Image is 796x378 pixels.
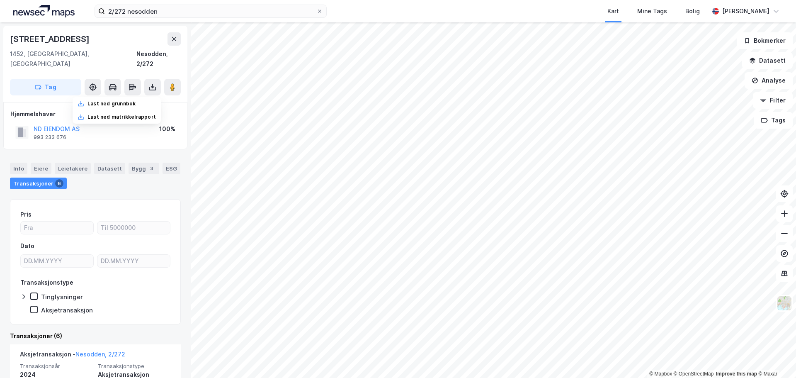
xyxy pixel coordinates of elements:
[129,163,159,174] div: Bygg
[148,164,156,173] div: 3
[745,72,793,89] button: Analyse
[10,32,91,46] div: [STREET_ADDRESS]
[777,295,792,311] img: Z
[722,6,769,16] div: [PERSON_NAME]
[20,241,34,251] div: Dato
[20,363,93,370] span: Transaksjonsår
[105,5,316,17] input: Søk på adresse, matrikkel, gårdeiere, leietakere eller personer
[754,112,793,129] button: Tags
[31,163,51,174] div: Eiere
[10,331,181,341] div: Transaksjoner (6)
[10,163,27,174] div: Info
[97,222,170,234] input: Til 5000000
[20,349,125,363] div: Aksjetransaksjon -
[136,49,181,69] div: Nesodden, 2/272
[34,134,66,141] div: 993 233 676
[20,210,32,219] div: Pris
[10,109,180,119] div: Hjemmelshaver
[685,6,700,16] div: Bolig
[55,179,63,188] div: 6
[607,6,619,16] div: Kart
[753,92,793,109] button: Filter
[637,6,667,16] div: Mine Tags
[13,5,75,17] img: logo.a4113a55bc3d86da70a041830d287a7e.svg
[755,338,796,378] div: Kontrollprogram for chat
[674,371,714,377] a: OpenStreetMap
[10,49,136,69] div: 1452, [GEOGRAPHIC_DATA], [GEOGRAPHIC_DATA]
[10,79,81,95] button: Tag
[97,255,170,267] input: DD.MM.YYYY
[21,222,93,234] input: Fra
[55,163,91,174] div: Leietakere
[649,371,672,377] a: Mapbox
[20,278,73,288] div: Transaksjonstype
[163,163,180,174] div: ESG
[737,32,793,49] button: Bokmerker
[98,363,171,370] span: Transaksjonstype
[41,293,83,301] div: Tinglysninger
[21,255,93,267] input: DD.MM.YYYY
[41,306,93,314] div: Aksjetransaksjon
[716,371,757,377] a: Improve this map
[159,124,175,134] div: 100%
[87,114,156,120] div: Last ned matrikkelrapport
[755,338,796,378] iframe: Chat Widget
[94,163,125,174] div: Datasett
[87,100,136,107] div: Last ned grunnbok
[75,351,125,358] a: Nesodden, 2/272
[742,52,793,69] button: Datasett
[10,178,67,189] div: Transaksjoner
